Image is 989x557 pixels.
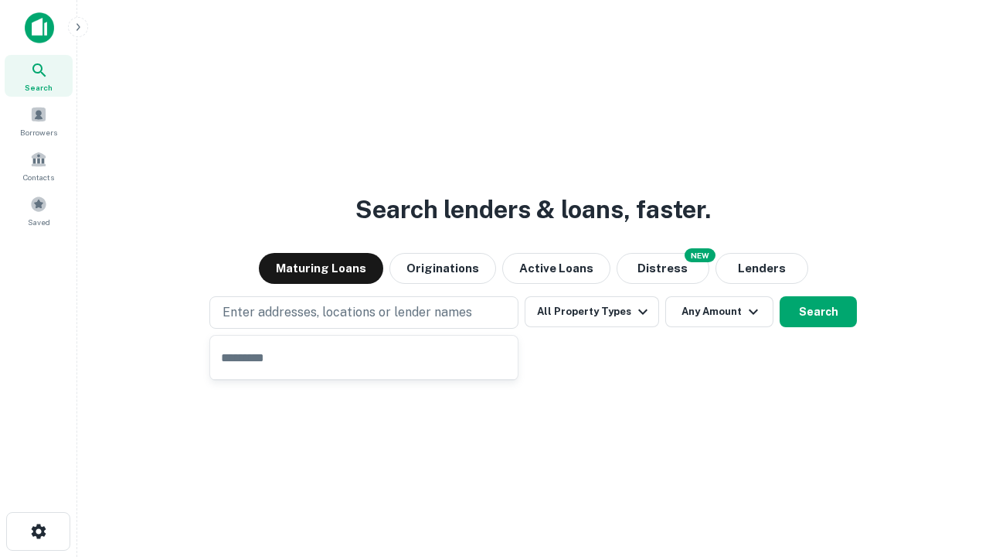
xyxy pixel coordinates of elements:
h3: Search lenders & loans, faster. [355,191,711,228]
img: capitalize-icon.png [25,12,54,43]
a: Contacts [5,145,73,186]
span: Contacts [23,171,54,183]
a: Saved [5,190,73,231]
div: NEW [685,248,715,262]
button: Enter addresses, locations or lender names [209,296,518,329]
span: Borrowers [20,126,57,138]
button: All Property Types [525,296,659,327]
iframe: Chat Widget [912,433,989,507]
button: Lenders [715,253,808,284]
span: Search [25,81,53,94]
a: Borrowers [5,100,73,142]
button: Search [780,296,857,327]
a: Search [5,55,73,97]
button: Search distressed loans with lien and other non-mortgage details. [617,253,709,284]
button: Any Amount [665,296,773,327]
p: Enter addresses, locations or lender names [223,303,472,322]
button: Originations [389,253,496,284]
button: Active Loans [502,253,610,284]
span: Saved [28,216,50,228]
button: Maturing Loans [259,253,383,284]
